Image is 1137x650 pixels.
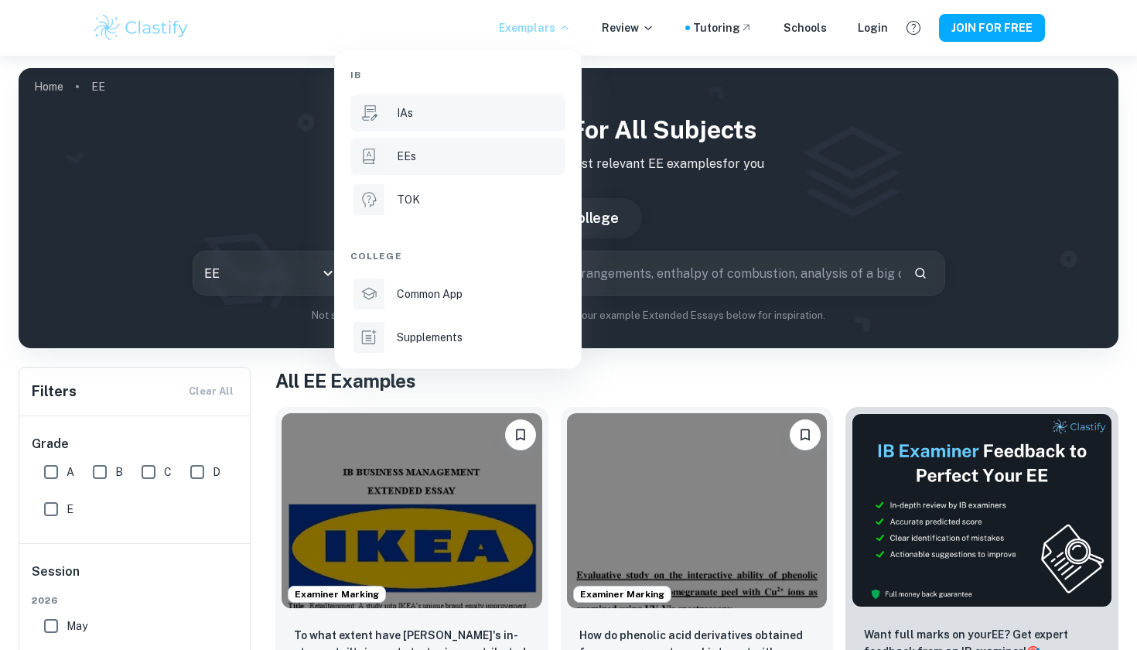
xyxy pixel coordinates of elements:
a: Supplements [350,319,565,356]
a: IAs [350,94,565,132]
p: Common App [397,286,463,303]
p: IAs [397,104,413,121]
a: TOK [350,181,565,218]
p: TOK [397,191,420,208]
a: Common App [350,275,565,313]
span: IB [350,68,361,82]
p: Supplements [397,329,463,346]
span: College [350,249,402,263]
a: EEs [350,138,565,175]
p: EEs [397,148,416,165]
